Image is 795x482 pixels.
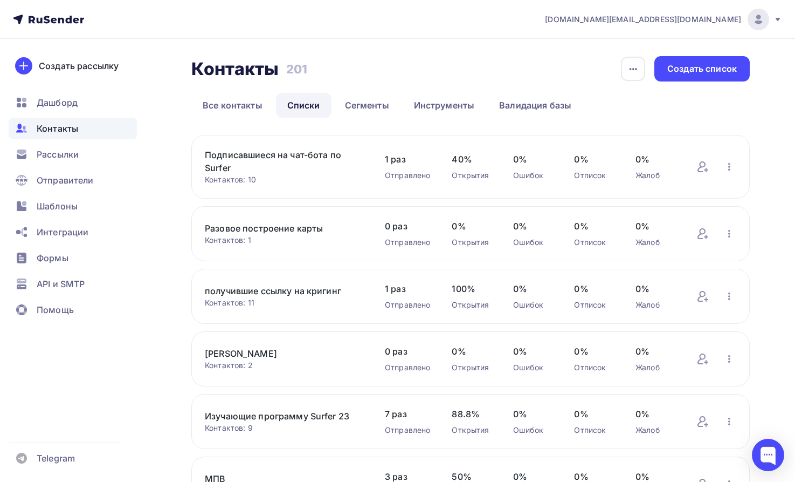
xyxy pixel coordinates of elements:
div: Отправлено [385,300,430,310]
span: 0 раз [385,220,430,233]
span: 0% [574,282,614,295]
div: Жалоб [635,362,675,373]
div: Открытия [452,425,492,436]
a: Контакты [9,118,137,139]
a: Изучающие программу Surfer 23 [205,410,363,423]
span: 0% [635,153,675,166]
span: 0% [635,408,675,420]
h3: 201 [286,62,307,77]
div: Создать список [667,63,737,75]
span: 0% [635,345,675,358]
span: API и SMTP [37,277,85,290]
span: 0% [513,153,553,166]
span: Интеграции [37,226,88,239]
span: 0% [574,153,614,166]
span: 0% [452,345,492,358]
a: Списки [276,93,331,118]
span: 0% [513,282,553,295]
a: Сегменты [334,93,400,118]
a: [PERSON_NAME] [205,347,363,360]
div: Ошибок [513,425,553,436]
div: Создать рассылку [39,59,119,72]
span: 88.8% [452,408,492,420]
span: [DOMAIN_NAME][EMAIL_ADDRESS][DOMAIN_NAME] [545,14,741,25]
div: Открытия [452,362,492,373]
span: Помощь [37,303,74,316]
span: 0% [452,220,492,233]
a: Подписавшиеся на чат-бота по Surfer [205,148,363,174]
div: Жалоб [635,170,675,181]
div: Открытия [452,300,492,310]
span: Отправители [37,174,94,187]
span: Дашборд [37,96,78,109]
a: Шаблоны [9,195,137,217]
a: [DOMAIN_NAME][EMAIL_ADDRESS][DOMAIN_NAME] [545,9,782,30]
span: 0% [574,220,614,233]
div: Отправлено [385,362,430,373]
div: Открытия [452,170,492,181]
span: 1 раз [385,282,430,295]
div: Контактов: 10 [205,174,363,185]
span: Рассылки [37,148,79,161]
span: Telegram [37,452,75,465]
div: Жалоб [635,300,675,310]
a: Все контакты [191,93,274,118]
a: Рассылки [9,144,137,165]
span: 0% [635,282,675,295]
div: Контактов: 11 [205,297,363,308]
a: Формы [9,247,137,269]
a: Валидация базы [488,93,583,118]
span: 0 раз [385,345,430,358]
div: Ошибок [513,237,553,248]
span: 0% [635,220,675,233]
div: Отписок [574,300,614,310]
a: получившие ссылку на кригинг [205,284,363,297]
div: Отписок [574,237,614,248]
div: Ошибок [513,170,553,181]
span: 7 раз [385,408,430,420]
span: 1 раз [385,153,430,166]
span: Контакты [37,122,78,135]
div: Отписок [574,425,614,436]
span: 0% [513,345,553,358]
a: Инструменты [403,93,486,118]
span: 0% [574,408,614,420]
div: Контактов: 9 [205,423,363,433]
div: Отправлено [385,170,430,181]
a: Отправители [9,169,137,191]
div: Ошибок [513,300,553,310]
a: Дашборд [9,92,137,113]
div: Отписок [574,362,614,373]
div: Отправлено [385,425,430,436]
div: Отправлено [385,237,430,248]
span: 40% [452,153,492,166]
div: Ошибок [513,362,553,373]
div: Жалоб [635,237,675,248]
a: Разовое построение карты [205,222,363,235]
span: 0% [513,220,553,233]
span: 0% [513,408,553,420]
span: Формы [37,252,68,264]
span: 100% [452,282,492,295]
h2: Контакты [191,58,279,80]
div: Контактов: 2 [205,360,363,371]
span: Шаблоны [37,200,78,213]
div: Открытия [452,237,492,248]
div: Отписок [574,170,614,181]
div: Контактов: 1 [205,235,363,246]
span: 0% [574,345,614,358]
div: Жалоб [635,425,675,436]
